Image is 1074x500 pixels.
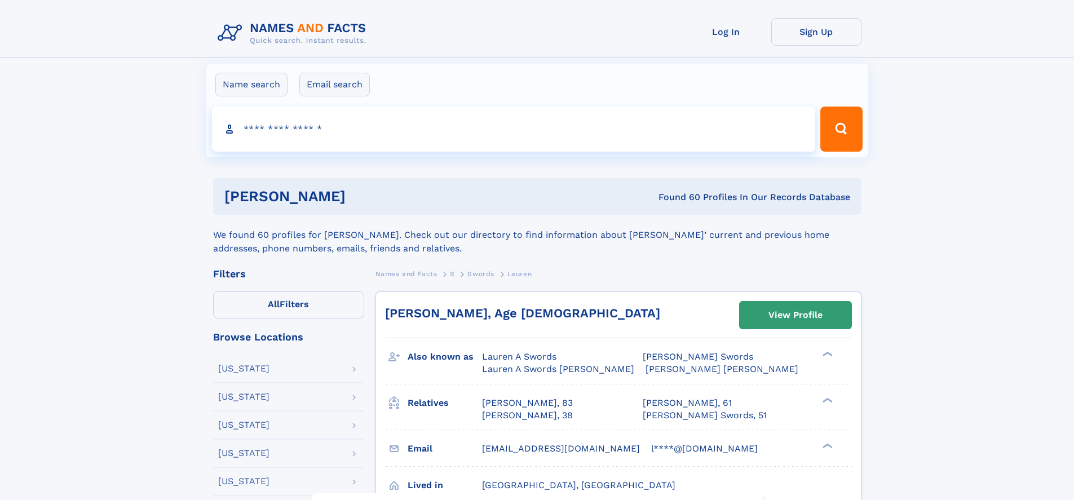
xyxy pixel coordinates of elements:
a: Sign Up [771,18,861,46]
span: [PERSON_NAME] [PERSON_NAME] [646,364,798,374]
div: We found 60 profiles for [PERSON_NAME]. Check out our directory to find information about [PERSON... [213,215,861,255]
a: Names and Facts [375,267,437,281]
a: Log In [681,18,771,46]
span: Swords [467,270,494,278]
a: [PERSON_NAME], 61 [643,397,732,409]
div: Found 60 Profiles In Our Records Database [502,191,850,203]
div: ❯ [820,351,833,358]
h3: Lived in [408,476,482,495]
div: Browse Locations [213,332,364,342]
span: All [268,299,280,309]
h1: [PERSON_NAME] [224,189,502,203]
h3: Also known as [408,347,482,366]
div: View Profile [768,302,823,328]
label: Filters [213,291,364,318]
input: search input [212,107,816,152]
span: Lauren A Swords [482,351,556,362]
span: [GEOGRAPHIC_DATA], [GEOGRAPHIC_DATA] [482,480,675,490]
a: Swords [467,267,494,281]
a: [PERSON_NAME], Age [DEMOGRAPHIC_DATA] [385,306,660,320]
span: Lauren A Swords [PERSON_NAME] [482,364,634,374]
div: [US_STATE] [218,421,269,430]
span: [PERSON_NAME] Swords [643,351,753,362]
span: S [450,270,455,278]
h3: Email [408,439,482,458]
div: [US_STATE] [218,477,269,486]
a: View Profile [740,302,851,329]
div: ❯ [820,442,833,449]
span: Lauren [507,270,532,278]
button: Search Button [820,107,862,152]
span: [EMAIL_ADDRESS][DOMAIN_NAME] [482,443,640,454]
div: [US_STATE] [218,364,269,373]
div: ❯ [820,396,833,404]
div: [US_STATE] [218,392,269,401]
a: [PERSON_NAME] Swords, 51 [643,409,767,422]
a: [PERSON_NAME], 83 [482,397,573,409]
div: [US_STATE] [218,449,269,458]
label: Name search [215,73,288,96]
h3: Relatives [408,393,482,413]
a: S [450,267,455,281]
label: Email search [299,73,370,96]
a: [PERSON_NAME], 38 [482,409,573,422]
div: Filters [213,269,364,279]
img: Logo Names and Facts [213,18,375,48]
